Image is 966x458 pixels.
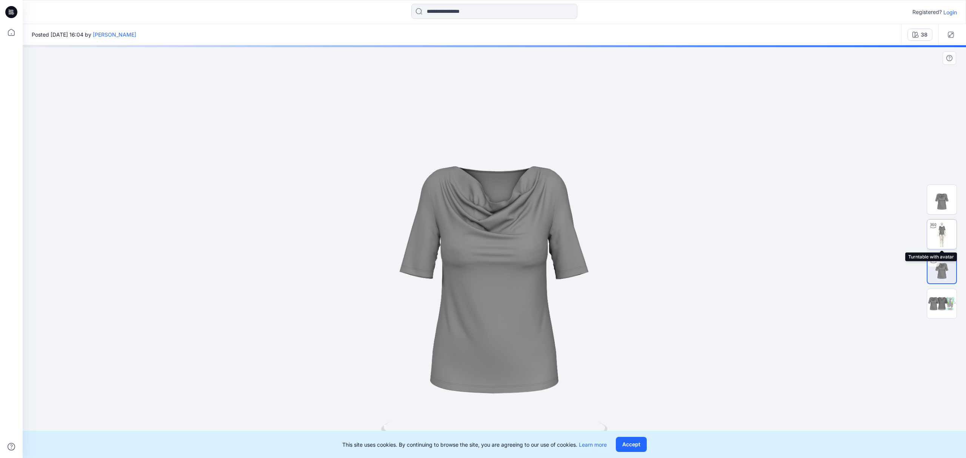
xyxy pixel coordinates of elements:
div: 38 [921,31,928,39]
p: Login [943,8,957,16]
p: This site uses cookies. By continuing to browse the site, you are agreeing to our use of cookies. [342,441,607,449]
img: Front [927,185,957,214]
p: Registered? [912,8,942,17]
img: Turntable with avatar [927,220,957,249]
img: All colorways [927,295,957,313]
button: Accept [616,437,647,452]
a: Learn more [579,441,607,448]
button: 38 [908,29,932,41]
span: Posted [DATE] 16:04 by [32,31,136,38]
a: [PERSON_NAME] [93,31,136,38]
img: Turntable without avatar [928,255,956,283]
